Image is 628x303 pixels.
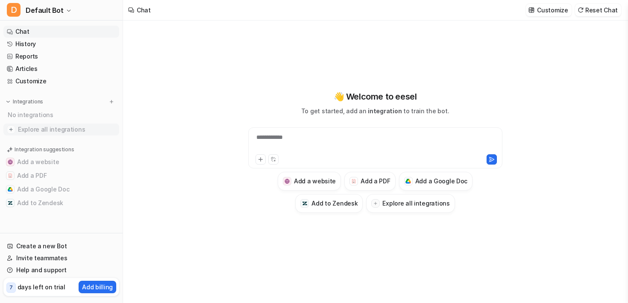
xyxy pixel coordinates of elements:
[18,123,116,136] span: Explore all integrations
[3,75,119,87] a: Customize
[382,199,449,208] h3: Explore all integrations
[3,38,119,50] a: History
[334,90,417,103] p: 👋 Welcome to eesel
[82,282,113,291] p: Add billing
[3,240,119,252] a: Create a new Bot
[3,182,119,196] button: Add a Google DocAdd a Google Doc
[302,201,308,206] img: Add to Zendesk
[3,63,119,75] a: Articles
[7,125,15,134] img: explore all integrations
[575,4,621,16] button: Reset Chat
[3,124,119,135] a: Explore all integrations
[13,98,43,105] p: Integrations
[3,196,119,210] button: Add to ZendeskAdd to Zendesk
[295,194,363,213] button: Add to ZendeskAdd to Zendesk
[361,177,390,185] h3: Add a PDF
[8,200,13,206] img: Add to Zendesk
[18,282,65,291] p: days left on trial
[3,97,46,106] button: Integrations
[537,6,568,15] p: Customize
[8,187,13,192] img: Add a Google Doc
[311,199,358,208] h3: Add to Zendesk
[278,172,341,191] button: Add a websiteAdd a website
[137,6,151,15] div: Chat
[15,146,74,153] p: Integration suggestions
[5,108,119,122] div: No integrations
[528,7,534,13] img: customize
[3,252,119,264] a: Invite teammates
[415,177,468,185] h3: Add a Google Doc
[3,264,119,276] a: Help and support
[301,106,449,115] p: To get started, add an to train the bot.
[344,172,395,191] button: Add a PDFAdd a PDF
[368,107,402,115] span: integration
[578,7,584,13] img: reset
[7,3,21,17] span: D
[3,50,119,62] a: Reports
[5,99,11,105] img: expand menu
[3,155,119,169] button: Add a websiteAdd a website
[8,173,13,178] img: Add a PDF
[399,172,473,191] button: Add a Google DocAdd a Google Doc
[526,4,571,16] button: Customize
[405,179,411,184] img: Add a Google Doc
[26,4,64,16] span: Default Bot
[79,281,116,293] button: Add billing
[351,179,357,184] img: Add a PDF
[9,284,13,291] p: 7
[366,194,455,213] button: Explore all integrations
[109,99,114,105] img: menu_add.svg
[8,159,13,165] img: Add a website
[3,26,119,38] a: Chat
[3,169,119,182] button: Add a PDFAdd a PDF
[294,177,336,185] h3: Add a website
[285,179,290,184] img: Add a website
